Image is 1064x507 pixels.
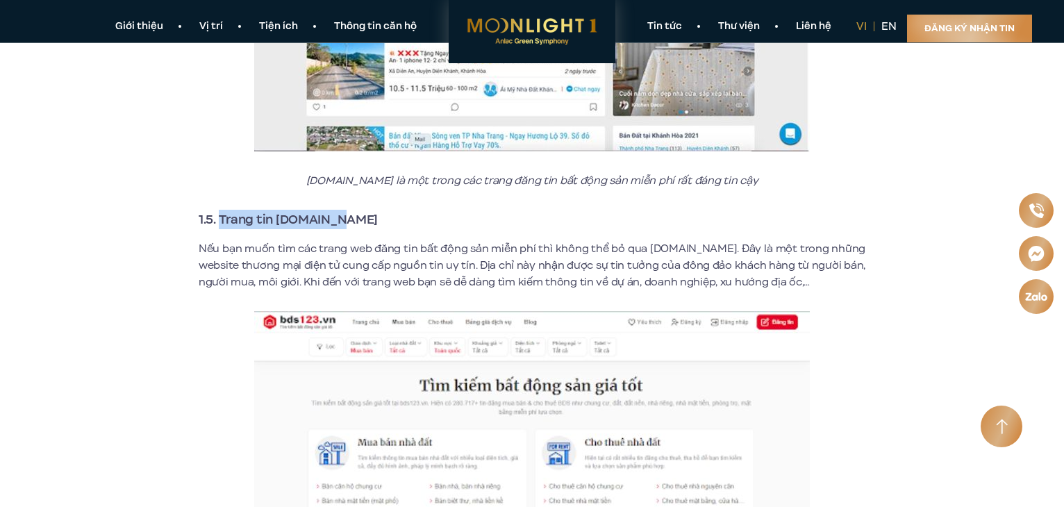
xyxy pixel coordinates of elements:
a: Tiện ích [241,19,316,34]
em: [DOMAIN_NAME] là một trong các trang đăng tin bất động sản miễn phí rất đáng tin cậy [306,173,758,188]
a: en [881,19,897,34]
a: Vị trí [181,19,241,34]
strong: 1.5. Trang tin [DOMAIN_NAME] [199,210,378,228]
a: Thư viện [700,19,778,34]
a: Thông tin căn hộ [316,19,435,34]
img: Arrow icon [996,419,1008,435]
img: Zalo icon [1024,292,1047,301]
a: vi [856,19,867,34]
img: Messenger icon [1028,245,1045,262]
a: Liên hệ [778,19,849,34]
a: Tin tức [629,19,700,34]
a: Giới thiệu [97,19,181,34]
img: Phone icon [1029,203,1043,218]
a: Đăng ký nhận tin [907,15,1032,42]
p: Nếu bạn muốn tìm các trang web đăng tin bất động sản miễn phí thì không thể bỏ qua [DOMAIN_NAME].... [199,240,865,290]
